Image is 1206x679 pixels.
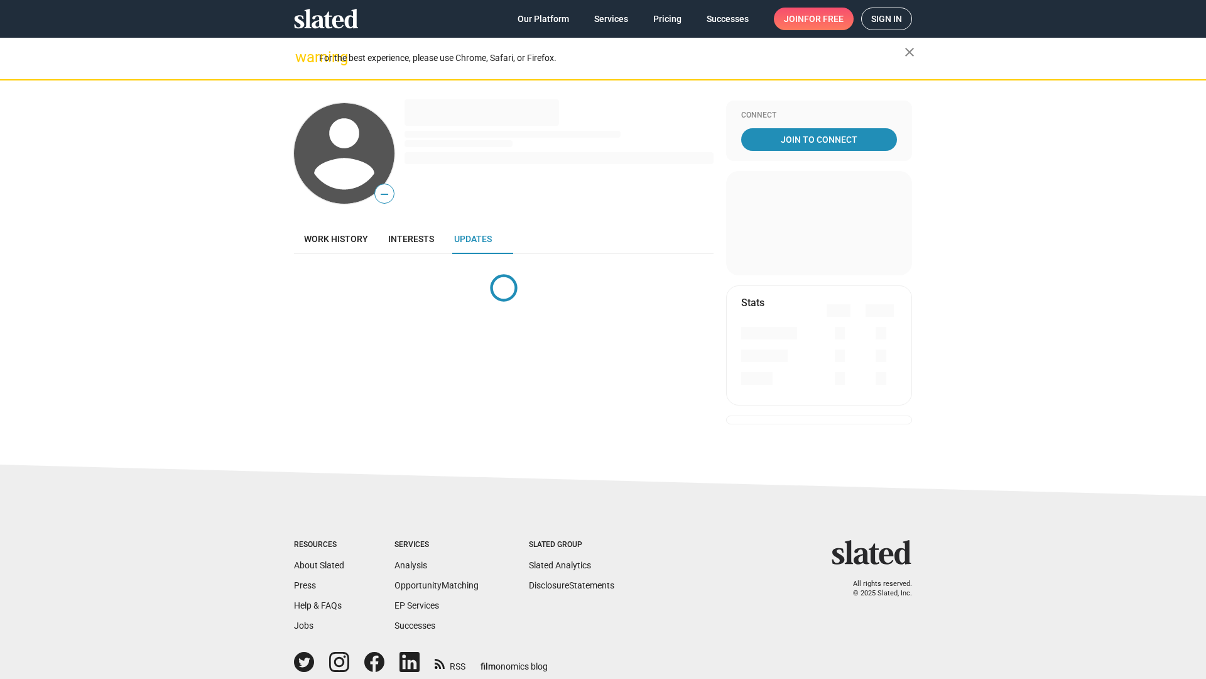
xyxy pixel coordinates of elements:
span: Updates [454,234,492,244]
a: Help & FAQs [294,600,342,610]
span: Join [784,8,844,30]
a: About Slated [294,560,344,570]
a: Work history [294,224,378,254]
div: Resources [294,540,344,550]
a: EP Services [394,600,439,610]
div: Slated Group [529,540,614,550]
a: Services [584,8,638,30]
span: Interests [388,234,434,244]
a: Slated Analytics [529,560,591,570]
a: RSS [435,653,465,673]
a: DisclosureStatements [529,580,614,590]
mat-card-title: Stats [741,296,764,309]
a: Joinfor free [774,8,854,30]
a: Updates [444,224,502,254]
span: — [375,186,394,202]
span: film [481,661,496,671]
a: Interests [378,224,444,254]
div: For the best experience, please use Chrome, Safari, or Firefox. [319,50,905,67]
a: filmonomics blog [481,651,548,673]
a: Analysis [394,560,427,570]
a: Jobs [294,621,313,631]
a: Successes [394,621,435,631]
span: Successes [707,8,749,30]
a: Successes [697,8,759,30]
a: Sign in [861,8,912,30]
span: Sign in [871,8,902,30]
span: Services [594,8,628,30]
div: Connect [741,111,897,121]
a: Pricing [643,8,692,30]
a: Press [294,580,316,590]
span: Work history [304,234,368,244]
span: Our Platform [518,8,569,30]
a: OpportunityMatching [394,580,479,590]
mat-icon: close [902,45,917,60]
span: Pricing [653,8,682,30]
span: for free [804,8,844,30]
p: All rights reserved. © 2025 Slated, Inc. [840,580,912,598]
a: Our Platform [508,8,579,30]
mat-icon: warning [295,50,310,65]
span: Join To Connect [744,128,894,151]
div: Services [394,540,479,550]
a: Join To Connect [741,128,897,151]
